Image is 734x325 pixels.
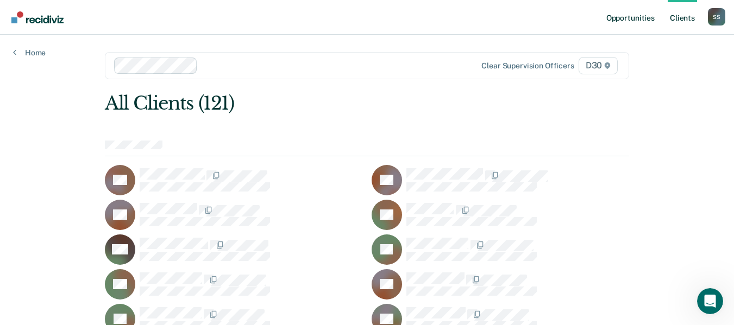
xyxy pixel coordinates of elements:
[697,288,723,314] iframe: Intercom live chat
[105,92,524,114] div: All Clients (121)
[579,57,618,74] span: D30
[481,61,574,71] div: Clear supervision officers
[708,8,725,26] div: S S
[13,48,46,58] a: Home
[11,11,64,23] img: Recidiviz
[708,8,725,26] button: Profile dropdown button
